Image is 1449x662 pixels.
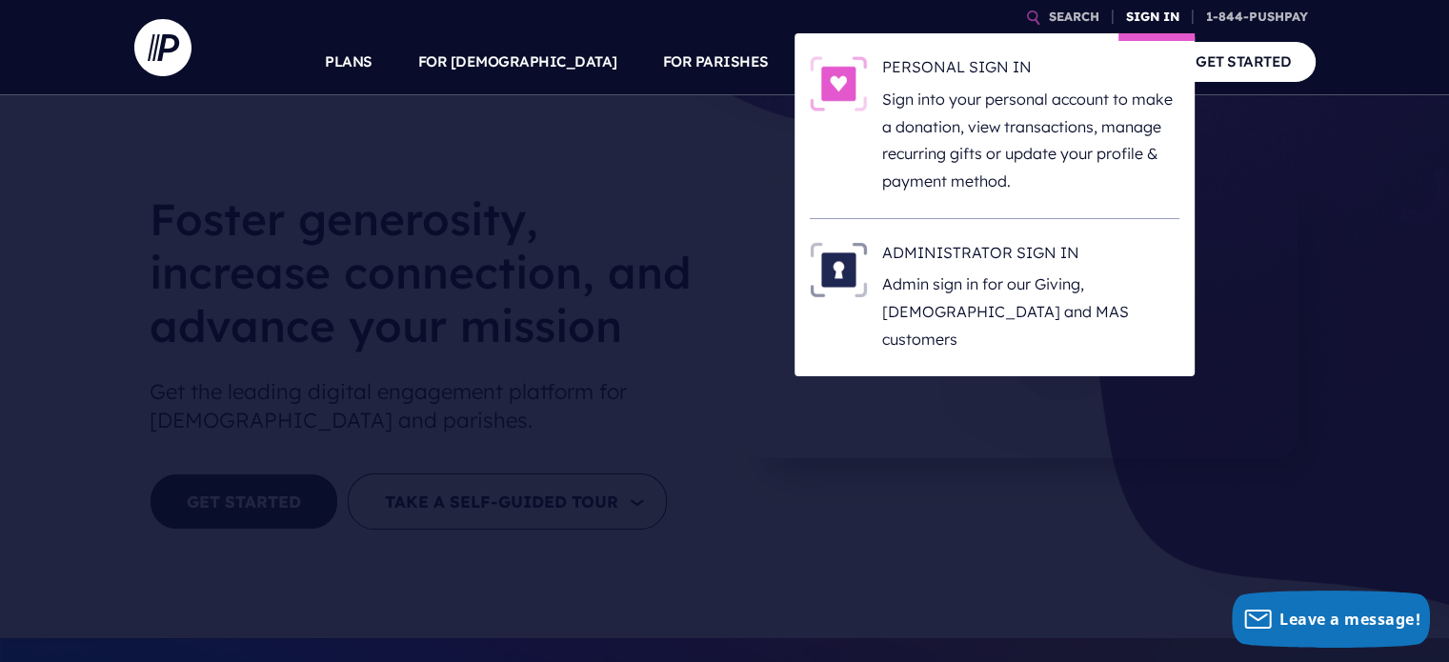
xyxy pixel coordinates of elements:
a: SOLUTIONS [815,29,899,95]
img: PERSONAL SIGN IN - Illustration [810,56,867,111]
span: Leave a message! [1279,609,1420,630]
p: Sign into your personal account to make a donation, view transactions, manage recurring gifts or ... [882,86,1179,195]
a: ADMINISTRATOR SIGN IN - Illustration ADMINISTRATOR SIGN IN Admin sign in for our Giving, [DEMOGRA... [810,242,1179,353]
a: FOR PARISHES [663,29,769,95]
button: Leave a message! [1232,591,1430,648]
h6: PERSONAL SIGN IN [882,56,1179,85]
h6: ADMINISTRATOR SIGN IN [882,242,1179,271]
a: FOR [DEMOGRAPHIC_DATA] [418,29,617,95]
img: ADMINISTRATOR SIGN IN - Illustration [810,242,867,297]
a: GET STARTED [1172,42,1316,81]
a: PLANS [325,29,372,95]
a: PERSONAL SIGN IN - Illustration PERSONAL SIGN IN Sign into your personal account to make a donati... [810,56,1179,195]
a: EXPLORE [944,29,1011,95]
a: COMPANY [1057,29,1127,95]
p: Admin sign in for our Giving, [DEMOGRAPHIC_DATA] and MAS customers [882,271,1179,352]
